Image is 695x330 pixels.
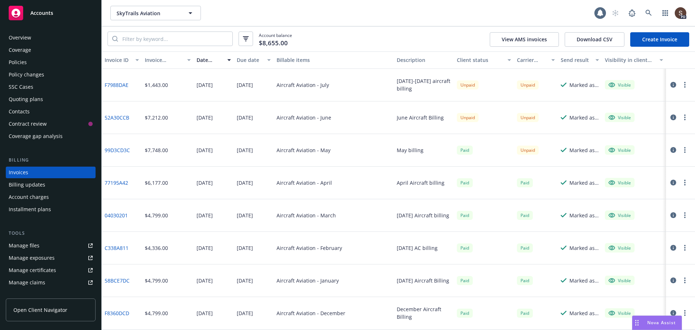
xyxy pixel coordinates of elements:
a: 04030201 [105,212,128,219]
div: Paid [517,243,533,252]
div: Send result [561,56,591,64]
a: Manage claims [6,277,96,288]
a: Coverage gap analysis [6,130,96,142]
div: $4,336.00 [145,244,168,252]
a: Invoices [6,167,96,178]
span: Accounts [30,10,53,16]
div: [DATE] Aircraft billing [397,212,449,219]
div: April Aircraft billing [397,179,445,187]
div: [DATE] [197,179,213,187]
button: View AMS invoices [490,32,559,47]
div: Aircraft Aviation - January [277,277,339,284]
div: [DATE] [237,81,253,89]
a: 52A30CCB [105,114,129,121]
span: Open Client Navigator [13,306,67,314]
div: Billable items [277,56,391,64]
button: Date issued [194,51,234,69]
div: Marked as sent [569,212,599,219]
a: 77195A42 [105,179,128,187]
div: Client status [457,56,503,64]
div: [DATE] [237,277,253,284]
svg: Search [112,36,118,42]
span: Manage exposures [6,252,96,264]
div: Paid [517,211,533,220]
div: Paid [457,276,473,285]
div: Marked as sent [569,309,599,317]
button: Invoice amount [142,51,194,69]
div: Quoting plans [9,93,43,105]
span: Paid [517,276,533,285]
img: photo [675,7,686,19]
span: Paid [517,178,533,187]
div: Manage files [9,240,39,251]
a: Accounts [6,3,96,23]
button: Billable items [274,51,394,69]
div: Visible [608,114,631,121]
div: $7,748.00 [145,146,168,154]
div: Account charges [9,191,49,203]
div: Billing updates [9,179,45,191]
div: Aircraft Aviation - April [277,179,332,187]
a: Create Invoice [630,32,689,47]
a: 58BCE7DC [105,277,130,284]
button: SkyTrails Aviation [110,6,201,20]
a: Account charges [6,191,96,203]
div: May billing [397,146,424,154]
div: [DATE] [237,114,253,121]
a: Manage files [6,240,96,251]
div: Unpaid [517,113,539,122]
div: Marked as sent [569,146,599,154]
div: Paid [457,146,473,155]
div: Overview [9,32,31,43]
a: Contract review [6,118,96,130]
span: Paid [517,309,533,318]
a: Start snowing [608,6,623,20]
div: Marked as sent [569,179,599,187]
div: $4,799.00 [145,212,168,219]
div: Carrier status [517,56,547,64]
div: Visibility in client dash [605,56,655,64]
div: Marked as sent [569,277,599,284]
div: Visible [608,179,631,186]
div: [DATE] [197,244,213,252]
div: Policies [9,57,27,68]
div: [DATE] [197,212,213,219]
div: Coverage gap analysis [9,130,63,142]
div: [DATE] [237,146,253,154]
div: Coverage [9,44,31,56]
a: Billing updates [6,179,96,191]
div: Marked as sent [569,244,599,252]
div: Description [397,56,451,64]
button: Send result [558,51,602,69]
div: Aircraft Aviation - June [277,114,331,121]
button: Description [394,51,454,69]
button: Client status [454,51,514,69]
div: $6,177.00 [145,179,168,187]
div: Paid [457,211,473,220]
a: F7988DAE [105,81,129,89]
div: December Aircraft Billing [397,305,451,321]
div: $4,799.00 [145,309,168,317]
span: Nova Assist [647,319,676,326]
div: Paid [457,309,473,318]
div: Unpaid [457,113,479,122]
a: Report a Bug [625,6,639,20]
div: $7,212.00 [145,114,168,121]
div: [DATE] [197,114,213,121]
div: Drag to move [632,316,641,330]
div: Manage certificates [9,264,56,276]
div: Billing [6,156,96,164]
div: Visible [608,147,631,153]
div: [DATE] AC billing [397,244,438,252]
div: Aircraft Aviation - July [277,81,329,89]
div: Visible [608,277,631,284]
div: [DATE] [237,212,253,219]
div: [DATE] Aircraft Billing [397,277,449,284]
a: Coverage [6,44,96,56]
div: Visible [608,245,631,251]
